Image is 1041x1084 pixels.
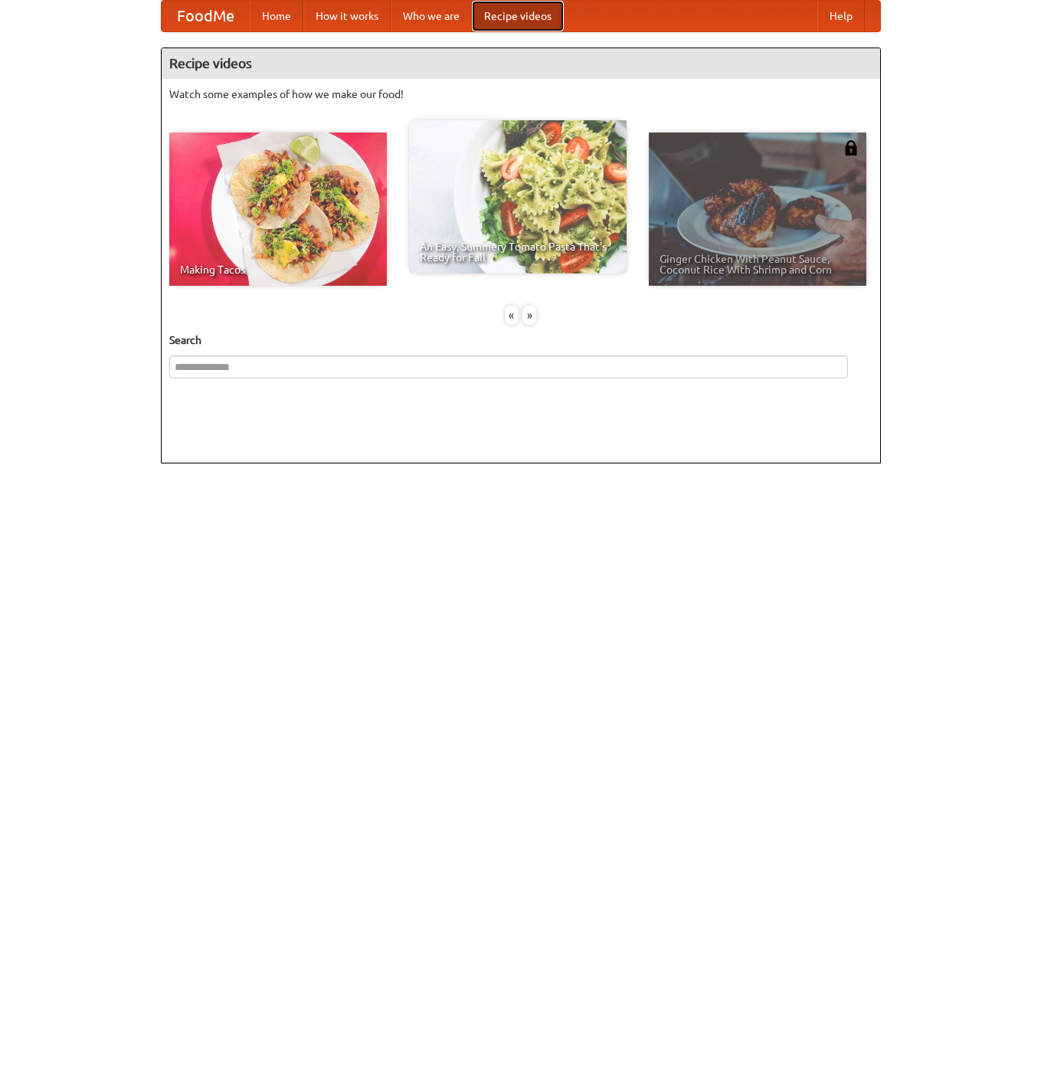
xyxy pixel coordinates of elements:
a: FoodMe [162,1,250,31]
a: An Easy, Summery Tomato Pasta That's Ready for Fall [409,120,627,273]
h4: Recipe videos [162,48,880,79]
a: Who we are [391,1,472,31]
a: Home [250,1,303,31]
div: « [505,306,519,325]
span: An Easy, Summery Tomato Pasta That's Ready for Fall [420,241,616,263]
div: » [522,306,536,325]
a: Making Tacos [169,133,387,286]
img: 483408.png [843,140,859,156]
span: Making Tacos [180,264,376,275]
p: Watch some examples of how we make our food! [169,87,872,102]
a: Help [817,1,865,31]
a: Recipe videos [472,1,564,31]
h5: Search [169,332,872,348]
a: How it works [303,1,391,31]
